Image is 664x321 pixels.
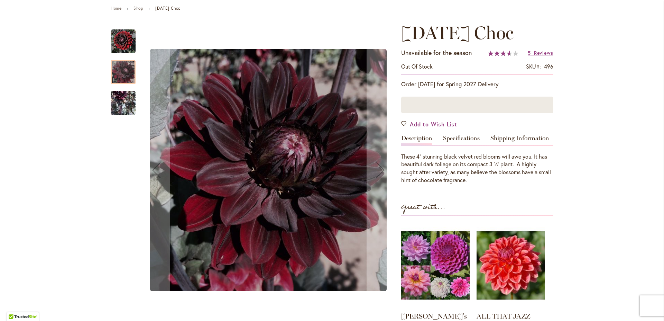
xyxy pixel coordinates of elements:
span: Reviews [534,50,553,56]
div: 73% [488,51,518,56]
button: Next [367,23,394,318]
div: Karma ChocKarma ChocKarma Choc [142,23,394,318]
strong: SKU [526,63,541,70]
span: Add to Wish List [410,120,457,128]
div: Detailed Product Info [401,135,553,184]
a: Shop [133,6,143,11]
p: Order [DATE] for Spring 2027 Delivery [401,80,553,88]
img: Heather's Must Haves Collection [401,223,470,309]
a: Shipping Information [490,135,549,145]
div: Karma Choc [142,23,394,318]
img: Karma Choc [111,29,136,54]
span: [DATE] Choc [401,22,514,44]
a: Specifications [443,135,480,145]
img: ALL THAT JAZZ [477,223,545,309]
strong: Great with... [401,202,445,213]
a: Add to Wish List [401,120,457,128]
a: ALL THAT JAZZ [477,312,531,320]
strong: [DATE] Choc [155,6,181,11]
span: 5 [528,50,531,56]
img: Karma Choc [150,49,387,291]
iframe: Launch Accessibility Center [5,296,25,316]
div: 496 [544,63,553,71]
div: Karma Choc [111,53,142,84]
img: Karma Choc [111,78,136,128]
a: 5 Reviews [528,50,553,56]
span: Out of stock [401,63,433,70]
p: Unavailable for the season [401,48,472,57]
div: Karma Choc [111,84,136,115]
div: Karma Choc [111,23,142,53]
div: Availability [401,63,433,71]
div: Product Images [142,23,426,318]
div: These 4” stunning black velvet red blooms will awe you. It has beautiful dark foliage on its comp... [401,153,553,184]
a: Home [111,6,121,11]
a: Description [401,135,432,145]
button: Previous [142,23,170,318]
